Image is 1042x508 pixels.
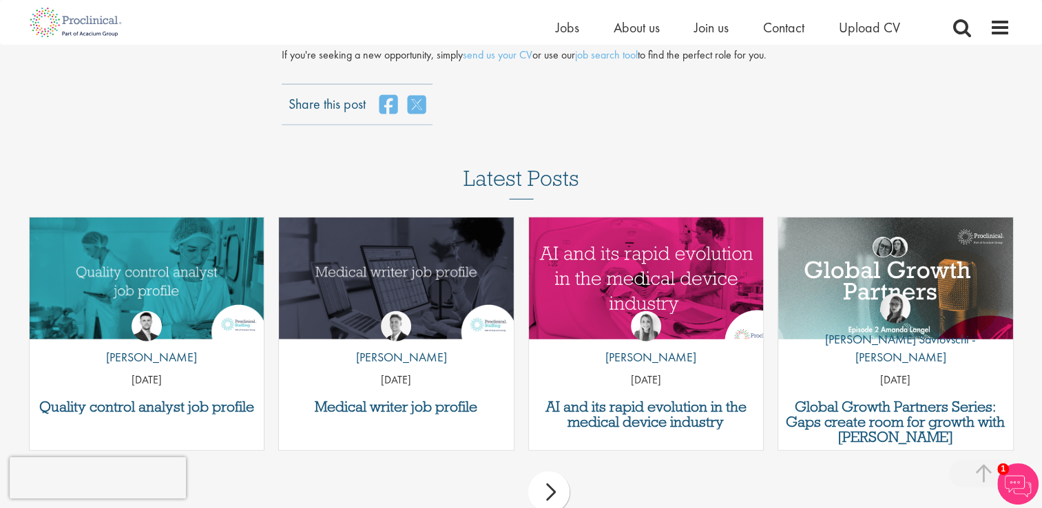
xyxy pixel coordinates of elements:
[997,463,1039,505] img: Chatbot
[529,372,764,388] p: [DATE]
[289,94,366,104] label: Share this post
[536,399,757,430] a: AI and its rapid evolution in the medical device industry
[575,47,638,62] a: job search tool
[279,372,514,388] p: [DATE]
[132,311,162,341] img: Joshua Godden
[631,311,661,341] img: Hannah Burke
[30,218,264,339] a: Link to a post
[694,19,729,36] a: Join us
[408,94,426,115] a: share on twitter
[763,19,804,36] a: Contact
[778,293,1013,372] a: Theodora Savlovschi - Wicks [PERSON_NAME] Savlovschi - [PERSON_NAME]
[997,463,1009,475] span: 1
[346,348,447,366] p: [PERSON_NAME]
[30,372,264,388] p: [DATE]
[614,19,660,36] a: About us
[463,167,579,200] h3: Latest Posts
[505,205,786,351] img: AI and Its Impact on the Medical Device Industry | Proclinical
[595,311,696,373] a: Hannah Burke [PERSON_NAME]
[381,311,411,341] img: George Watson
[785,399,1006,445] a: Global Growth Partners Series: Gaps create room for growth with [PERSON_NAME]
[282,47,1010,63] p: If you're seeking a new opportunity, simply or use our to find the perfect role for you.
[96,348,197,366] p: [PERSON_NAME]
[279,218,514,339] a: Link to a post
[839,19,900,36] a: Upload CV
[595,348,696,366] p: [PERSON_NAME]
[379,94,397,115] a: share on facebook
[463,47,532,62] a: send us your CV
[556,19,579,36] a: Jobs
[279,218,514,339] img: Medical writer job profile
[10,457,186,498] iframe: reCAPTCHA
[880,293,910,324] img: Theodora Savlovschi - Wicks
[778,330,1013,366] p: [PERSON_NAME] Savlovschi - [PERSON_NAME]
[346,311,447,373] a: George Watson [PERSON_NAME]
[778,372,1013,388] p: [DATE]
[30,218,264,339] img: quality control analyst job profile
[286,399,507,414] a: Medical writer job profile
[778,218,1013,339] a: Link to a post
[529,218,764,339] a: Link to a post
[37,399,258,414] a: Quality control analyst job profile
[96,311,197,373] a: Joshua Godden [PERSON_NAME]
